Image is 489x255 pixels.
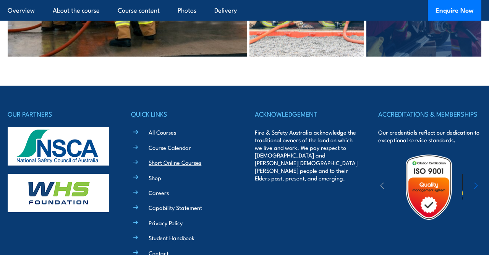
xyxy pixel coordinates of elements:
a: All Courses [149,128,176,136]
a: Shop [149,174,161,182]
img: nsca-logo-footer [8,127,109,166]
p: Fire & Safety Australia acknowledge the traditional owners of the land on which we live and work.... [255,128,358,182]
h4: OUR PARTNERS [8,109,111,119]
a: Short Online Courses [149,158,201,166]
img: whs-logo-footer [8,174,109,212]
h4: QUICK LINKS [131,109,234,119]
img: Untitled design (19) [395,154,462,221]
a: Course Calendar [149,143,191,151]
a: Careers [149,188,169,197]
a: Student Handbook [149,234,194,242]
a: Privacy Policy [149,219,183,227]
h4: ACKNOWLEDGEMENT [255,109,358,119]
h4: ACCREDITATIONS & MEMBERSHIPS [378,109,481,119]
p: Our credentials reflect our dedication to exceptional service standards. [378,128,481,144]
a: Capability Statement [149,203,202,211]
